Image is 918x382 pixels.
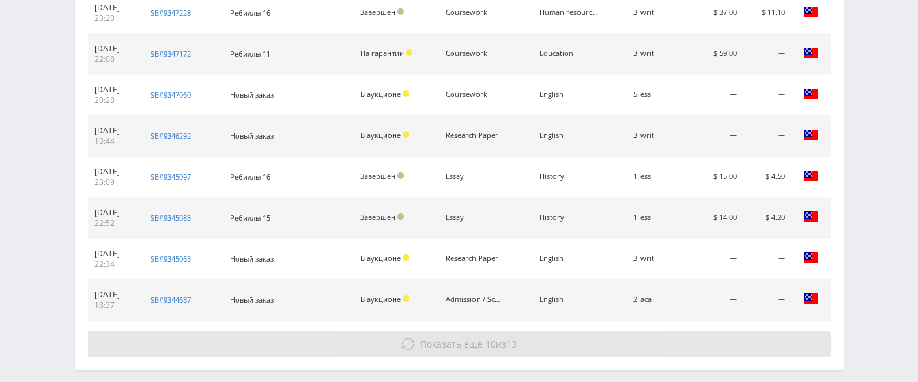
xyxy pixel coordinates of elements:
[803,168,819,184] img: usa.png
[743,34,791,75] td: —
[403,131,409,138] span: Холд
[539,213,598,222] div: History
[633,295,672,304] div: 2_aca
[743,157,791,198] td: $ 4.50
[633,49,672,58] div: 3_writ
[230,213,270,223] span: Ребиллы 15
[539,172,598,181] div: History
[539,8,598,17] div: Human resource management
[151,49,191,59] div: sb#9347172
[94,300,132,310] div: 18:37
[88,331,831,357] button: Показать ещё 10из13
[94,259,132,269] div: 22:34
[406,49,412,56] span: Холд
[678,75,743,116] td: —
[230,131,274,141] span: Новый заказ
[151,213,191,223] div: sb#9345083
[743,198,791,239] td: $ 4.20
[360,171,395,181] span: Завершен
[678,34,743,75] td: $ 59.00
[803,127,819,143] img: usa.png
[539,49,598,58] div: Education
[633,254,672,263] div: 3_writ
[446,90,504,99] div: Coursework
[397,172,404,179] span: Подтвержден
[803,250,819,266] img: usa.png
[94,44,132,54] div: [DATE]
[151,295,191,305] div: sb#9344637
[230,254,274,264] span: Новый заказ
[94,54,132,64] div: 22:08
[539,90,598,99] div: English
[94,290,132,300] div: [DATE]
[743,239,791,280] td: —
[633,90,672,99] div: 5_ess
[94,13,132,23] div: 23:20
[678,280,743,321] td: —
[151,8,191,18] div: sb#9347228
[506,338,517,350] span: 13
[539,295,598,304] div: English
[403,90,409,97] span: Холд
[94,85,132,95] div: [DATE]
[360,212,395,222] span: Завершен
[151,131,191,141] div: sb#9346292
[397,8,404,15] span: Подтвержден
[94,136,132,146] div: 13:44
[446,295,504,304] div: Admission / Scholarship Essay
[230,90,274,100] span: Новый заказ
[446,172,504,181] div: Essay
[403,254,409,261] span: Холд
[633,172,672,181] div: 1_ess
[151,254,191,264] div: sb#9345063
[446,254,504,263] div: Research Paper
[230,172,270,182] span: Ребиллы 16
[94,208,132,218] div: [DATE]
[403,295,409,302] span: Холд
[633,131,672,140] div: 3_writ
[803,291,819,307] img: usa.png
[94,249,132,259] div: [DATE]
[94,3,132,13] div: [DATE]
[803,209,819,225] img: usa.png
[539,254,598,263] div: English
[94,167,132,177] div: [DATE]
[743,116,791,157] td: —
[94,95,132,105] div: 20:28
[151,90,191,100] div: sb#9347060
[360,294,401,304] span: В аукционе
[803,45,819,61] img: usa.png
[360,253,401,263] span: В аукционе
[151,172,191,182] div: sb#9345097
[360,7,395,17] span: Завершен
[360,89,401,99] span: В аукционе
[397,213,404,220] span: Подтвержден
[446,8,504,17] div: Coursework
[94,218,132,228] div: 22:52
[743,75,791,116] td: —
[539,131,598,140] div: English
[803,4,819,20] img: usa.png
[678,116,743,157] td: —
[360,48,404,58] span: На гарантии
[420,338,483,350] span: Показать ещё
[485,338,496,350] span: 10
[230,8,270,18] span: Ребиллы 16
[446,131,504,140] div: Research Paper
[743,280,791,321] td: —
[94,177,132,187] div: 23:09
[678,198,743,239] td: $ 14.00
[633,213,672,222] div: 1_ess
[678,239,743,280] td: —
[420,338,517,350] span: из
[446,213,504,222] div: Essay
[94,126,132,136] div: [DATE]
[803,86,819,102] img: usa.png
[633,8,672,17] div: 3_writ
[678,157,743,198] td: $ 15.00
[360,130,401,140] span: В аукционе
[230,295,274,305] span: Новый заказ
[230,49,270,59] span: Ребиллы 11
[446,49,504,58] div: Coursework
